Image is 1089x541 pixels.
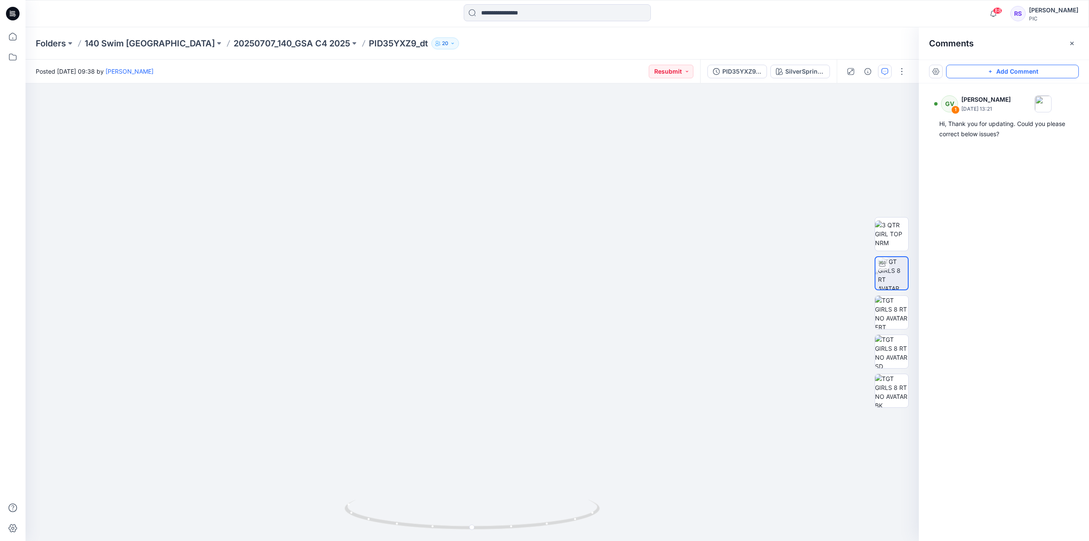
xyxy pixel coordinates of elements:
[929,38,974,49] h2: Comments
[442,39,448,48] p: 20
[431,37,459,49] button: 20
[875,220,908,247] img: 3 QTR GIRL TOP NRM
[36,67,154,76] span: Posted [DATE] 09:38 by
[961,105,1011,113] p: [DATE] 13:21
[1029,5,1078,15] div: [PERSON_NAME]
[951,106,960,114] div: 1
[1029,15,1078,22] div: PIC
[85,37,215,49] a: 140 Swim [GEOGRAPHIC_DATA]
[1010,6,1026,21] div: RS
[36,37,66,49] a: Folders
[939,119,1069,139] div: Hi, Thank you for updating. Could you please correct below issues?
[707,65,767,78] button: PID35YXZ9_dt_V3
[946,65,1079,78] button: Add Comment
[234,37,350,49] a: 20250707_140_GSA C4 2025
[722,67,761,76] div: PID35YXZ9_dt_V3
[369,37,428,49] p: PID35YXZ9_dt
[105,68,154,75] a: [PERSON_NAME]
[875,296,908,329] img: TGT GIRLS 8 RT NO AVATAR FRT
[941,95,958,112] div: GV
[875,335,908,368] img: TGT GIRLS 8 RT NO AVATAR SD
[861,65,875,78] button: Details
[785,67,824,76] div: SilverSprings
[878,257,908,289] img: TGT GIRLS 8 RT AVATAR TT
[875,374,908,407] img: TGT GIRLS 8 RT NO AVATAR BK
[770,65,830,78] button: SilverSprings
[961,94,1011,105] p: [PERSON_NAME]
[993,7,1002,14] span: 88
